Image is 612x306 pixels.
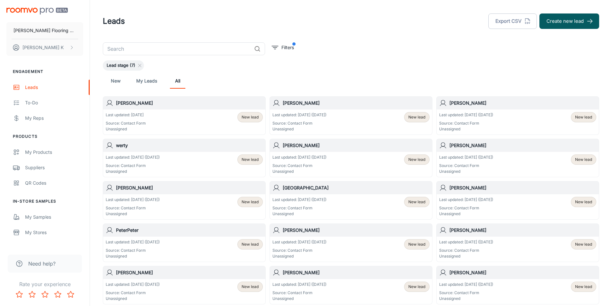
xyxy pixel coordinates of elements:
[439,163,493,169] p: Source: Contact Form
[25,99,83,106] div: To-do
[106,211,160,217] p: Unassigned
[272,126,326,132] p: Unassigned
[408,241,425,247] span: New lead
[439,253,493,259] p: Unassigned
[106,296,160,302] p: Unassigned
[64,288,77,301] button: Rate 5 star
[170,73,185,89] a: All
[103,60,144,71] div: Lead stage (7)
[25,179,83,187] div: QR Codes
[103,181,266,220] a: [PERSON_NAME]Last updated: [DATE] ([DATE])Source: Contact FormUnassignedNew lead
[106,154,160,160] p: Last updated: [DATE] ([DATE])
[439,239,493,245] p: Last updated: [DATE] ([DATE])
[272,120,326,126] p: Source: Contact Form
[106,282,160,287] p: Last updated: [DATE] ([DATE])
[439,126,493,132] p: Unassigned
[575,114,592,120] span: New lead
[25,229,83,236] div: My Stores
[272,163,326,169] p: Source: Contact Form
[270,266,432,304] a: [PERSON_NAME]Last updated: [DATE] ([DATE])Source: Contact FormUnassignedNew lead
[272,197,326,203] p: Last updated: [DATE] ([DATE])
[25,84,83,91] div: Leads
[106,169,160,174] p: Unassigned
[436,181,599,220] a: [PERSON_NAME]Last updated: [DATE] ([DATE])Source: Contact FormUnassignedNew lead
[439,120,493,126] p: Source: Contact Form
[26,288,39,301] button: Rate 2 star
[439,205,493,211] p: Source: Contact Form
[242,114,259,120] span: New lead
[103,15,125,27] h1: Leads
[436,266,599,304] a: [PERSON_NAME]Last updated: [DATE] ([DATE])Source: Contact FormUnassignedNew lead
[272,253,326,259] p: Unassigned
[108,73,123,89] a: New
[272,239,326,245] p: Last updated: [DATE] ([DATE])
[436,96,599,135] a: [PERSON_NAME]Last updated: [DATE] ([DATE])Source: Contact FormUnassignedNew lead
[439,248,493,253] p: Source: Contact Form
[103,223,266,262] a: PeterPeterLast updated: [DATE] ([DATE])Source: Contact FormUnassignedNew lead
[13,27,76,34] p: [PERSON_NAME] Flooring Center Inc
[283,142,430,149] h6: [PERSON_NAME]
[270,223,432,262] a: [PERSON_NAME]Last updated: [DATE] ([DATE])Source: Contact FormUnassignedNew lead
[439,197,493,203] p: Last updated: [DATE] ([DATE])
[439,290,493,296] p: Source: Contact Form
[106,253,160,259] p: Unassigned
[439,282,493,287] p: Last updated: [DATE] ([DATE])
[116,100,263,107] h6: [PERSON_NAME]
[272,154,326,160] p: Last updated: [DATE] ([DATE])
[408,157,425,162] span: New lead
[272,211,326,217] p: Unassigned
[106,112,146,118] p: Last updated: [DATE]
[272,169,326,174] p: Unassigned
[449,184,596,191] h6: [PERSON_NAME]
[408,114,425,120] span: New lead
[106,120,146,126] p: Source: Contact Form
[106,197,160,203] p: Last updated: [DATE] ([DATE])
[25,214,83,221] div: My Samples
[13,288,26,301] button: Rate 1 star
[272,205,326,211] p: Source: Contact Form
[575,241,592,247] span: New lead
[242,241,259,247] span: New lead
[39,288,51,301] button: Rate 3 star
[270,96,432,135] a: [PERSON_NAME]Last updated: [DATE] ([DATE])Source: Contact FormUnassignedNew lead
[242,199,259,205] span: New lead
[103,96,266,135] a: [PERSON_NAME]Last updated: [DATE]Source: Contact FormUnassignedNew lead
[439,211,493,217] p: Unassigned
[5,280,84,288] p: Rate your experience
[242,157,259,162] span: New lead
[6,8,68,14] img: Roomvo PRO Beta
[25,164,83,171] div: Suppliers
[242,284,259,290] span: New lead
[22,44,64,51] p: [PERSON_NAME] K
[272,296,326,302] p: Unassigned
[449,142,596,149] h6: [PERSON_NAME]
[283,184,430,191] h6: [GEOGRAPHIC_DATA]
[272,290,326,296] p: Source: Contact Form
[270,139,432,177] a: [PERSON_NAME]Last updated: [DATE] ([DATE])Source: Contact FormUnassignedNew lead
[103,139,266,177] a: wertyLast updated: [DATE] ([DATE])Source: Contact FormUnassignedNew lead
[136,73,157,89] a: My Leads
[439,112,493,118] p: Last updated: [DATE] ([DATE])
[449,100,596,107] h6: [PERSON_NAME]
[283,227,430,234] h6: [PERSON_NAME]
[25,149,83,156] div: My Products
[439,169,493,174] p: Unassigned
[51,288,64,301] button: Rate 4 star
[106,205,160,211] p: Source: Contact Form
[103,266,266,304] a: [PERSON_NAME]Last updated: [DATE] ([DATE])Source: Contact FormUnassignedNew lead
[575,199,592,205] span: New lead
[106,290,160,296] p: Source: Contact Form
[449,227,596,234] h6: [PERSON_NAME]
[28,260,56,267] span: Need help?
[6,22,83,39] button: [PERSON_NAME] Flooring Center Inc
[436,223,599,262] a: [PERSON_NAME]Last updated: [DATE] ([DATE])Source: Contact FormUnassignedNew lead
[103,62,139,69] span: Lead stage (7)
[272,248,326,253] p: Source: Contact Form
[6,39,83,56] button: [PERSON_NAME] K
[270,42,296,53] button: filter
[488,13,537,29] button: Export CSV
[270,181,432,220] a: [GEOGRAPHIC_DATA]Last updated: [DATE] ([DATE])Source: Contact FormUnassignedNew lead
[575,157,592,162] span: New lead
[272,112,326,118] p: Last updated: [DATE] ([DATE])
[106,163,160,169] p: Source: Contact Form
